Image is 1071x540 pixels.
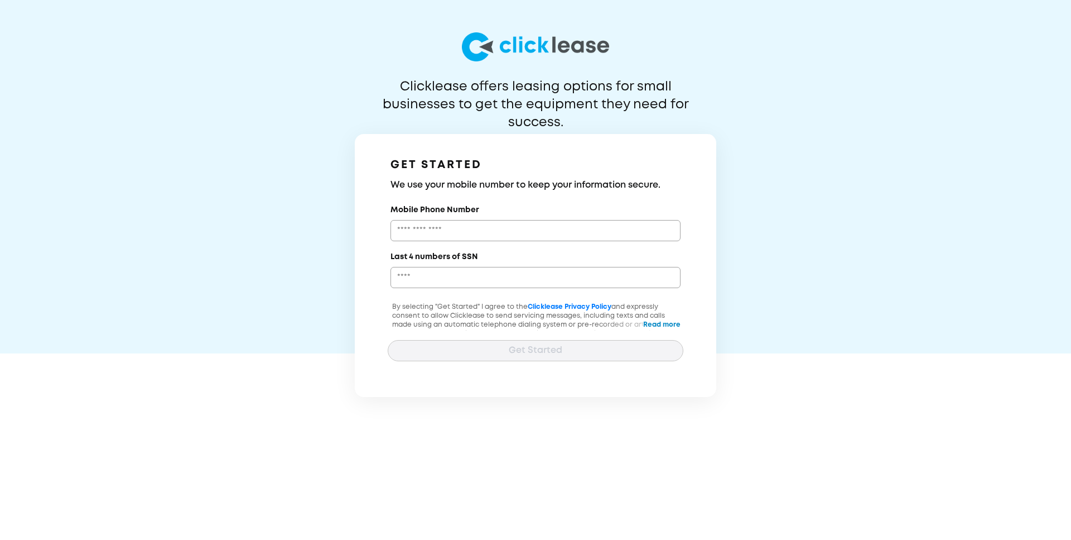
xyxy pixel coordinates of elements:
label: Mobile Phone Number [390,204,479,216]
label: Last 4 numbers of SSN [390,251,478,262]
a: Clicklease Privacy Policy [528,304,611,310]
img: logo-larg [462,32,609,61]
p: By selecting "Get Started" I agree to the and expressly consent to allow Clicklease to send servi... [388,303,683,356]
h3: We use your mobile number to keep your information secure. [390,179,681,192]
h1: GET STARTED [390,156,681,174]
button: Get Started [388,340,683,361]
p: Clicklease offers leasing options for small businesses to get the equipment they need for success. [355,78,716,114]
